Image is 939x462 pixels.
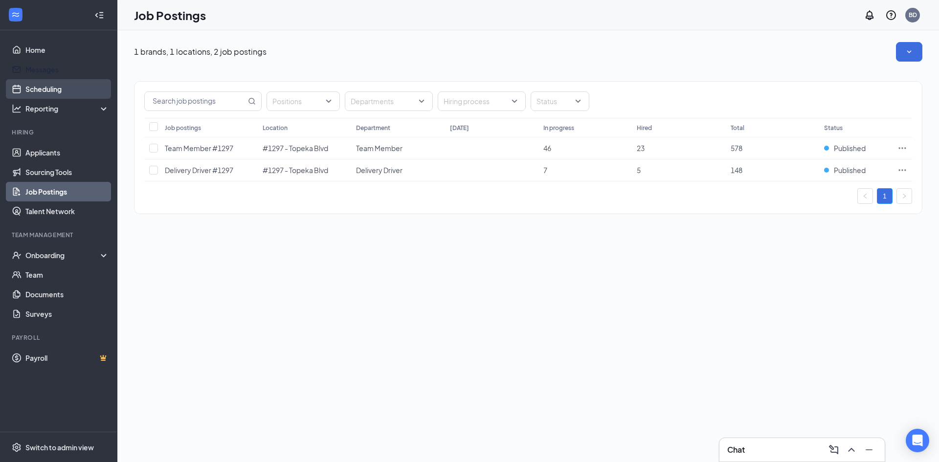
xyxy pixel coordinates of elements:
[351,159,445,181] td: Delivery Driver
[25,265,109,285] a: Team
[901,193,907,199] span: right
[731,144,742,153] span: 578
[726,118,819,137] th: Total
[897,165,907,175] svg: Ellipses
[12,250,22,260] svg: UserCheck
[12,442,22,452] svg: Settings
[351,137,445,159] td: Team Member
[12,128,107,136] div: Hiring
[864,9,875,21] svg: Notifications
[834,143,866,153] span: Published
[25,40,109,60] a: Home
[248,97,256,105] svg: MagnifyingGlass
[356,144,402,153] span: Team Member
[904,47,914,57] svg: SmallChevronDown
[819,118,893,137] th: Status
[637,144,645,153] span: 23
[134,46,267,57] p: 1 brands, 1 locations, 2 job postings
[25,60,109,79] a: Messages
[885,9,897,21] svg: QuestionInfo
[909,11,917,19] div: BD
[896,42,922,62] button: SmallChevronDown
[727,444,745,455] h3: Chat
[861,442,877,458] button: Minimize
[862,193,868,199] span: left
[134,7,206,23] h1: Job Postings
[145,92,246,110] input: Search job postings
[863,444,875,456] svg: Minimize
[445,118,538,137] th: [DATE]
[897,143,907,153] svg: Ellipses
[12,104,22,113] svg: Analysis
[25,442,94,452] div: Switch to admin view
[826,442,842,458] button: ComposeMessage
[543,144,551,153] span: 46
[877,189,892,203] a: 1
[25,182,109,201] a: Job Postings
[828,444,840,456] svg: ComposeMessage
[25,250,101,260] div: Onboarding
[857,188,873,204] button: left
[25,348,109,368] a: PayrollCrown
[12,231,107,239] div: Team Management
[263,166,328,175] span: #1297 - Topeka Blvd
[165,124,201,132] div: Job postings
[263,144,328,153] span: #1297 - Topeka Blvd
[356,124,390,132] div: Department
[877,188,893,204] li: 1
[834,165,866,175] span: Published
[857,188,873,204] li: Previous Page
[906,429,929,452] div: Open Intercom Messenger
[11,10,21,20] svg: WorkstreamLogo
[896,188,912,204] li: Next Page
[263,124,288,132] div: Location
[846,444,857,456] svg: ChevronUp
[844,442,859,458] button: ChevronUp
[258,137,351,159] td: #1297 - Topeka Blvd
[543,166,547,175] span: 7
[25,285,109,304] a: Documents
[637,166,641,175] span: 5
[25,143,109,162] a: Applicants
[94,10,104,20] svg: Collapse
[12,333,107,342] div: Payroll
[25,304,109,324] a: Surveys
[165,144,233,153] span: Team Member #1297
[538,118,632,137] th: In progress
[632,118,725,137] th: Hired
[165,166,233,175] span: Delivery Driver #1297
[25,104,110,113] div: Reporting
[25,79,109,99] a: Scheduling
[25,201,109,221] a: Talent Network
[356,166,402,175] span: Delivery Driver
[896,188,912,204] button: right
[25,162,109,182] a: Sourcing Tools
[731,166,742,175] span: 148
[258,159,351,181] td: #1297 - Topeka Blvd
